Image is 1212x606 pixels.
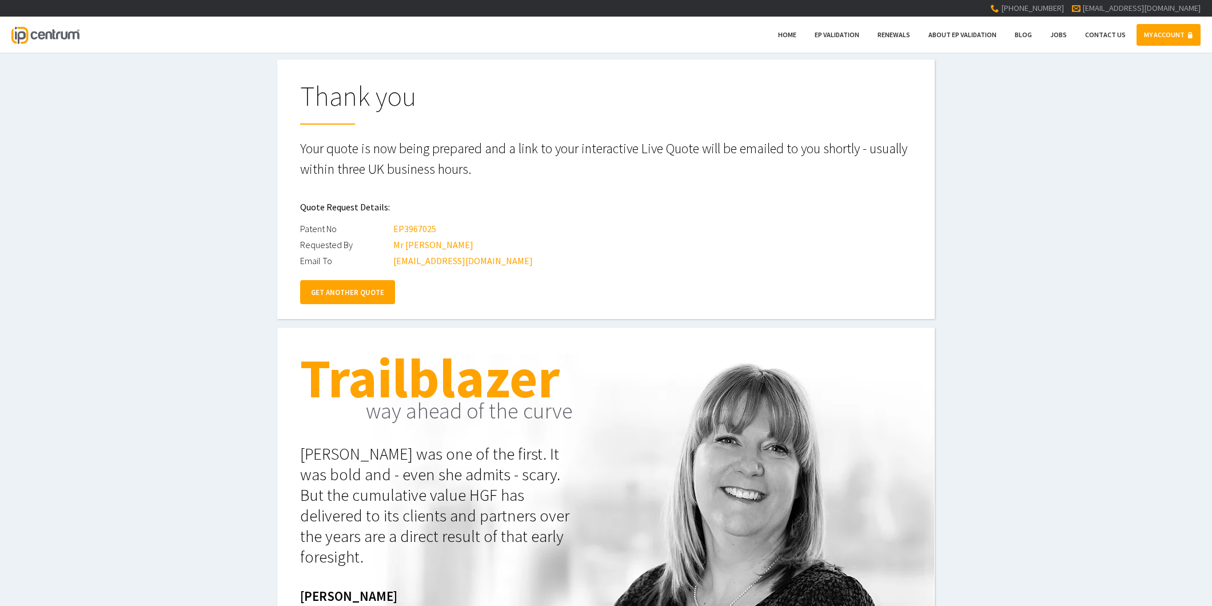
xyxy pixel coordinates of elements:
div: Patent No [300,221,392,237]
div: [EMAIL_ADDRESS][DOMAIN_NAME] [393,253,533,269]
a: About EP Validation [921,24,1004,46]
span: Home [778,30,796,39]
div: EP3967025 [393,221,436,237]
a: Contact Us [1078,24,1133,46]
span: Renewals [878,30,910,39]
a: IP Centrum [11,17,79,53]
a: GET ANOTHER QUOTE [300,280,395,304]
a: [EMAIL_ADDRESS][DOMAIN_NAME] [1082,3,1201,13]
a: Jobs [1043,24,1074,46]
span: [PHONE_NUMBER] [1001,3,1064,13]
h1: Thank you [300,82,912,125]
a: Home [771,24,804,46]
p: Your quote is now being prepared and a link to your interactive Live Quote will be emailed to you... [300,138,912,180]
a: MY ACCOUNT [1137,24,1201,46]
a: EP Validation [807,24,867,46]
span: Blog [1015,30,1032,39]
a: Renewals [870,24,918,46]
a: Blog [1007,24,1039,46]
span: About EP Validation [928,30,996,39]
span: Contact Us [1085,30,1126,39]
div: Requested By [300,237,392,253]
div: Email To [300,253,392,269]
h2: Quote Request Details: [300,193,912,221]
div: Mr [PERSON_NAME] [393,237,473,253]
span: EP Validation [815,30,859,39]
span: Jobs [1050,30,1067,39]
